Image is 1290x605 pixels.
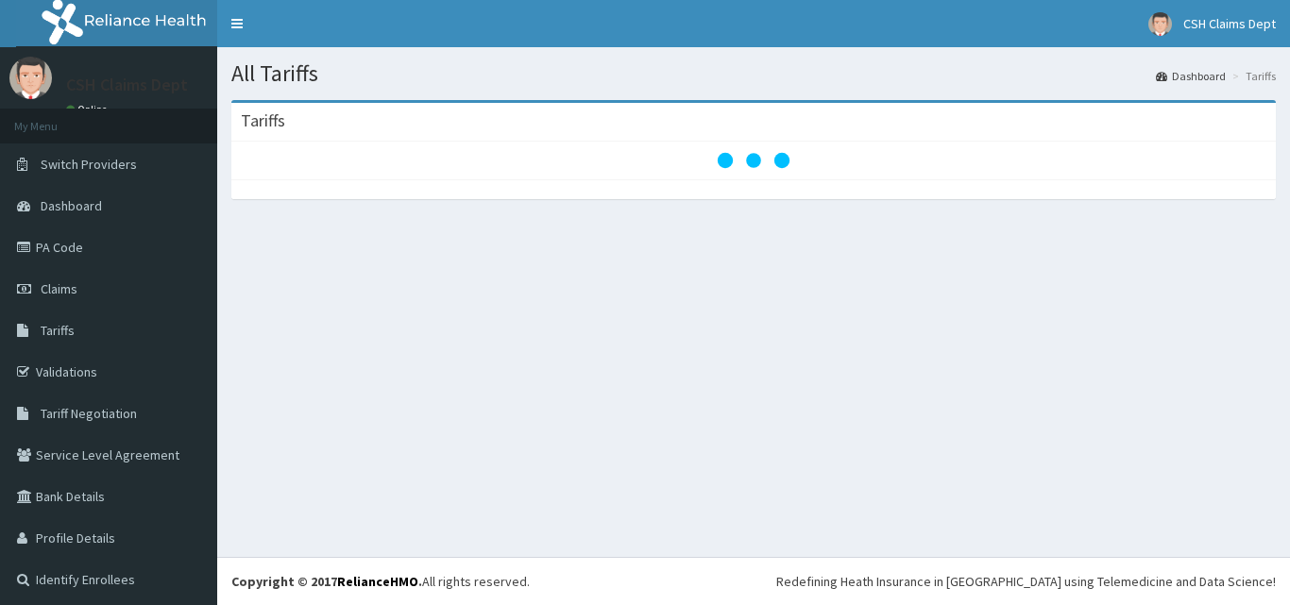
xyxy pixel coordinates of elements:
[1183,15,1276,32] span: CSH Claims Dept
[41,405,137,422] span: Tariff Negotiation
[337,573,418,590] a: RelianceHMO
[231,61,1276,86] h1: All Tariffs
[1156,68,1226,84] a: Dashboard
[41,197,102,214] span: Dashboard
[41,156,137,173] span: Switch Providers
[1148,12,1172,36] img: User Image
[776,572,1276,591] div: Redefining Heath Insurance in [GEOGRAPHIC_DATA] using Telemedicine and Data Science!
[241,112,285,129] h3: Tariffs
[66,76,188,93] p: CSH Claims Dept
[217,557,1290,605] footer: All rights reserved.
[66,103,111,116] a: Online
[716,123,791,198] svg: audio-loading
[41,322,75,339] span: Tariffs
[9,57,52,99] img: User Image
[1228,68,1276,84] li: Tariffs
[231,573,422,590] strong: Copyright © 2017 .
[41,280,77,297] span: Claims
